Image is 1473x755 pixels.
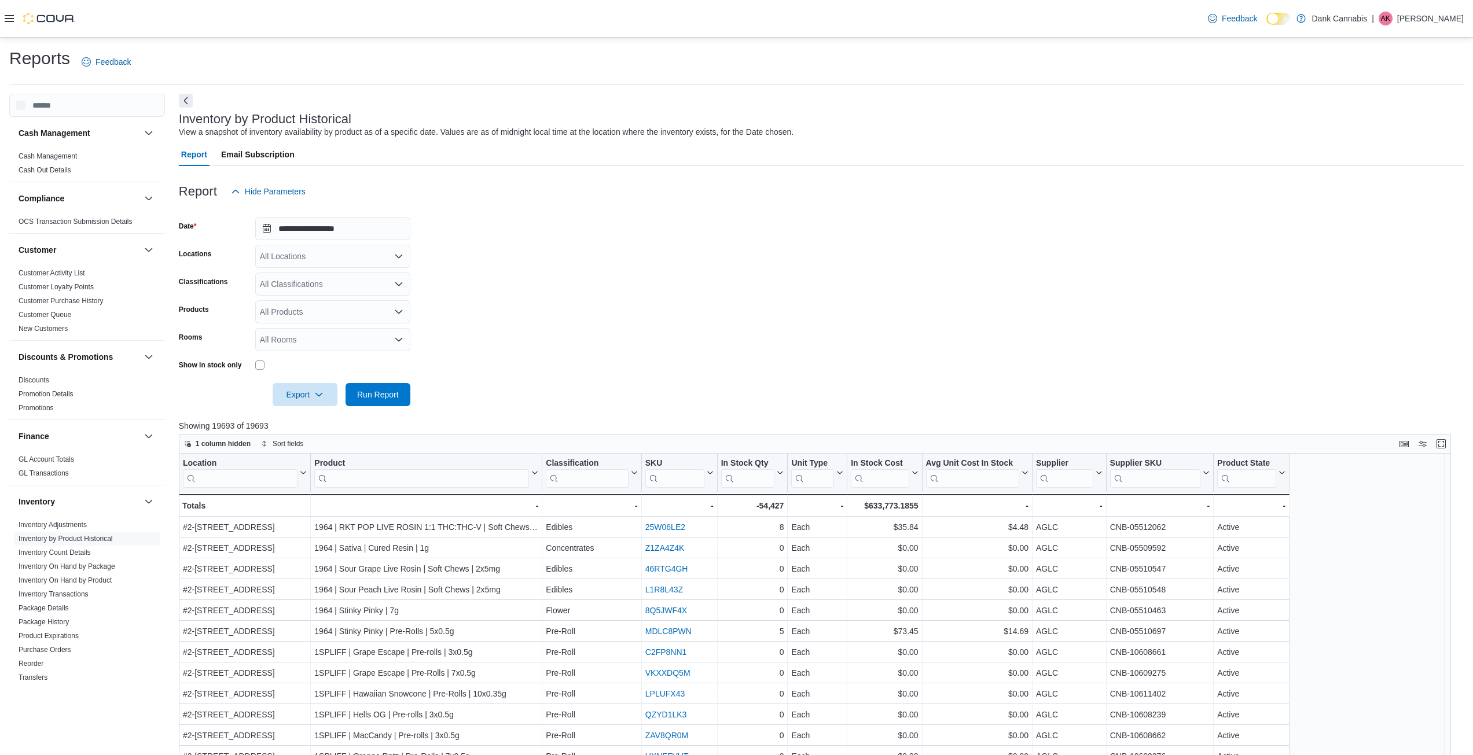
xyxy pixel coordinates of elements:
[925,687,1028,701] div: $0.00
[19,375,49,385] span: Discounts
[19,403,54,413] span: Promotions
[721,624,784,638] div: 5
[142,126,156,140] button: Cash Management
[19,603,69,613] span: Package Details
[142,495,156,509] button: Inventory
[183,458,307,488] button: Location
[19,659,43,668] span: Reorder
[183,666,307,680] div: #2-[STREET_ADDRESS]
[142,243,156,257] button: Customer
[19,324,68,333] span: New Customers
[721,687,784,701] div: 0
[1036,520,1103,534] div: AGLC
[280,383,330,406] span: Export
[851,645,918,659] div: $0.00
[851,499,918,513] div: $633,773.1855
[9,266,165,340] div: Customer
[1266,13,1291,25] input: Dark Mode
[179,112,351,126] h3: Inventory by Product Historical
[183,687,307,701] div: #2-[STREET_ADDRESS]
[1110,458,1200,488] div: Supplier SKU
[546,624,637,638] div: Pre-Roll
[19,390,74,398] a: Promotion Details
[9,373,165,419] div: Discounts & Promotions
[851,583,918,596] div: $0.00
[1217,541,1285,555] div: Active
[9,452,165,485] div: Finance
[183,520,307,534] div: #2-[STREET_ADDRESS]
[19,618,69,626] a: Package History
[314,520,538,534] div: 1964 | RKT POP LIVE ROSIN 1:1 THC:THC-V | Soft Chews | 2x5mg
[1110,541,1209,555] div: CNB-05509592
[19,351,139,363] button: Discounts & Promotions
[19,660,43,668] a: Reorder
[1110,666,1209,680] div: CNB-10609275
[721,666,784,680] div: 0
[245,186,306,197] span: Hide Parameters
[851,562,918,576] div: $0.00
[1036,645,1103,659] div: AGLC
[19,282,94,292] span: Customer Loyalty Points
[1217,708,1285,721] div: Active
[183,583,307,596] div: #2-[STREET_ADDRESS]
[1110,583,1209,596] div: CNB-05510548
[1217,458,1285,488] button: Product State
[721,458,775,469] div: In Stock Qty
[851,687,918,701] div: $0.00
[925,458,1028,488] button: Avg Unit Cost In Stock
[925,458,1019,469] div: Avg Unit Cost In Stock
[1036,666,1103,680] div: AGLC
[19,152,77,161] span: Cash Management
[179,437,255,451] button: 1 column hidden
[925,541,1028,555] div: $0.00
[314,583,538,596] div: 1964 | Sour Peach Live Rosin | Soft Chews | 2x5mg
[19,455,74,463] a: GL Account Totals
[19,269,85,277] a: Customer Activity List
[19,496,55,507] h3: Inventory
[142,350,156,364] button: Discounts & Promotions
[1217,458,1276,469] div: Product State
[1217,728,1285,742] div: Active
[791,583,843,596] div: Each
[925,708,1028,721] div: $0.00
[179,360,242,370] label: Show in stock only
[314,458,538,488] button: Product
[183,624,307,638] div: #2-[STREET_ADDRESS]
[19,244,56,256] h3: Customer
[19,193,64,204] h3: Compliance
[1036,624,1103,638] div: AGLC
[314,458,529,488] div: Product
[791,687,843,701] div: Each
[255,217,410,240] input: Press the down key to open a popover containing a calendar.
[791,562,843,576] div: Each
[314,562,538,576] div: 1964 | Sour Grape Live Rosin | Soft Chews | 2x5mg
[546,520,637,534] div: Edibles
[226,180,310,203] button: Hide Parameters
[791,458,834,469] div: Unit Type
[1036,583,1103,596] div: AGLC
[1217,687,1285,701] div: Active
[1110,708,1209,721] div: CNB-10608239
[179,126,794,138] div: View a snapshot of inventory availability by product as of a specific date. Values are as of midn...
[791,728,843,742] div: Each
[19,521,87,529] a: Inventory Adjustments
[721,458,775,488] div: In Stock Qty
[19,310,71,319] span: Customer Queue
[394,252,403,261] button: Open list of options
[1036,562,1103,576] div: AGLC
[314,624,538,638] div: 1964 | Stinky Pinky | Pre-Rolls | 5x0.5g
[851,708,918,721] div: $0.00
[19,430,139,442] button: Finance
[19,520,87,529] span: Inventory Adjustments
[925,499,1028,513] div: -
[1397,12,1464,25] p: [PERSON_NAME]
[851,666,918,680] div: $0.00
[19,548,91,557] span: Inventory Count Details
[546,708,637,721] div: Pre-Roll
[179,222,197,231] label: Date
[645,499,714,513] div: -
[546,458,637,488] button: Classification
[791,520,843,534] div: Each
[645,522,685,532] a: 25W06LE2
[19,455,74,464] span: GL Account Totals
